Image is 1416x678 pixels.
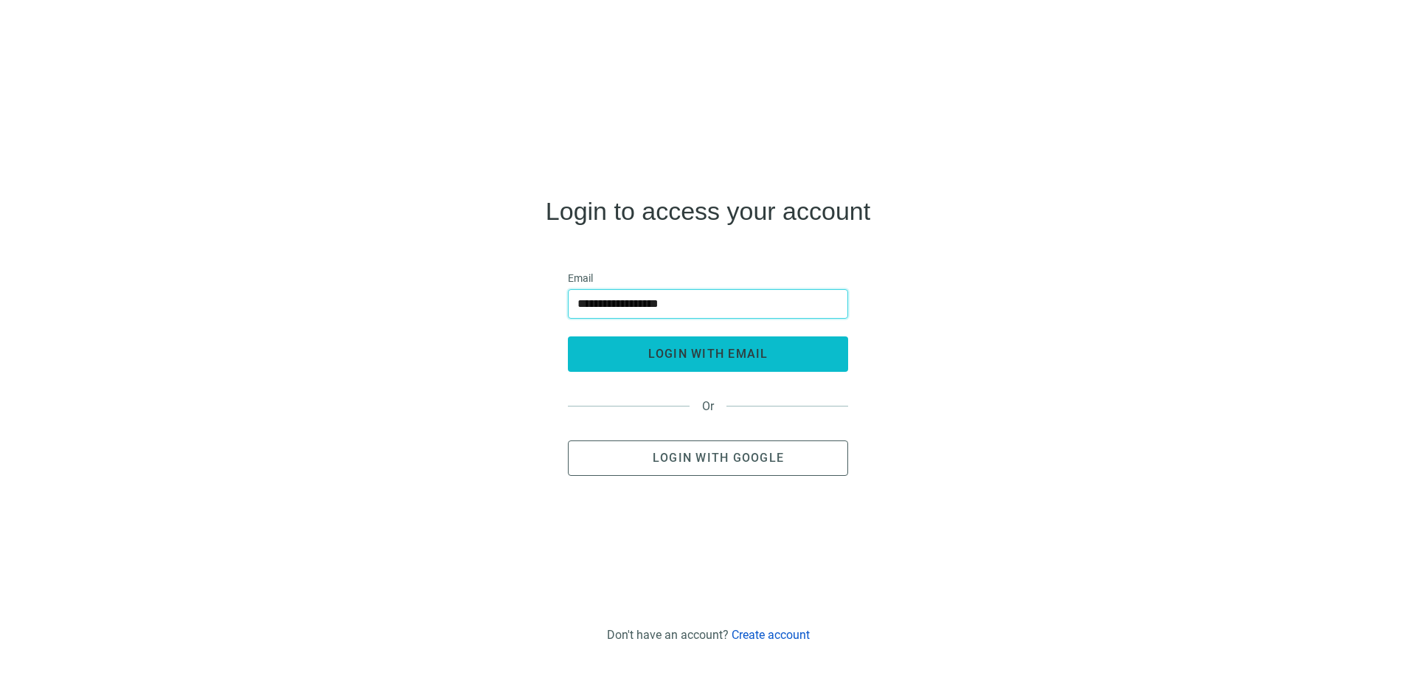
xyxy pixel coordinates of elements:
[568,440,848,476] button: Login with Google
[568,270,593,286] span: Email
[546,199,870,223] h4: Login to access your account
[653,451,784,465] span: Login with Google
[732,628,810,642] a: Create account
[648,347,768,361] span: login with email
[568,336,848,372] button: login with email
[690,399,726,413] span: Or
[607,628,810,642] div: Don't have an account?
